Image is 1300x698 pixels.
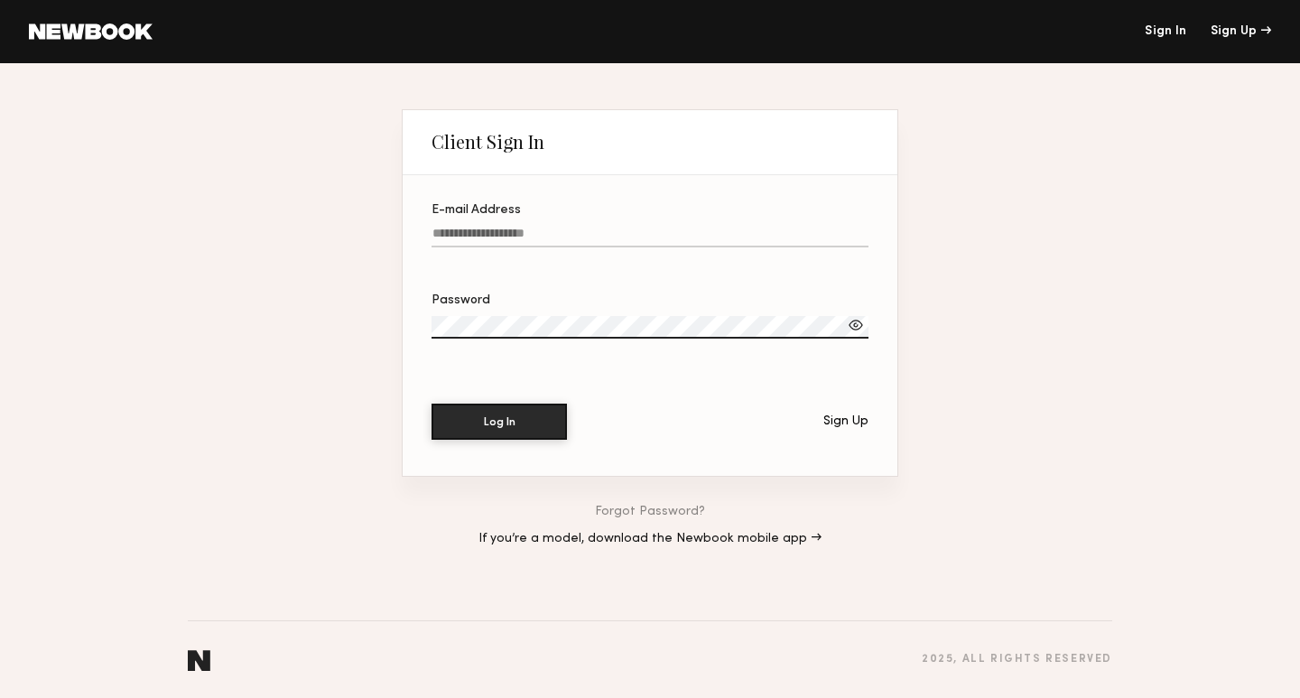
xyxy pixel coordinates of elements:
button: Log In [432,404,567,440]
div: Client Sign In [432,131,544,153]
div: 2025 , all rights reserved [922,654,1112,665]
a: Forgot Password? [595,506,705,518]
a: If you’re a model, download the Newbook mobile app → [478,533,822,545]
div: Sign Up [1211,25,1271,38]
div: Sign Up [823,415,868,428]
div: Password [432,294,868,307]
input: E-mail Address [432,227,868,247]
a: Sign In [1145,25,1186,38]
input: Password [432,316,868,339]
div: E-mail Address [432,204,868,217]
